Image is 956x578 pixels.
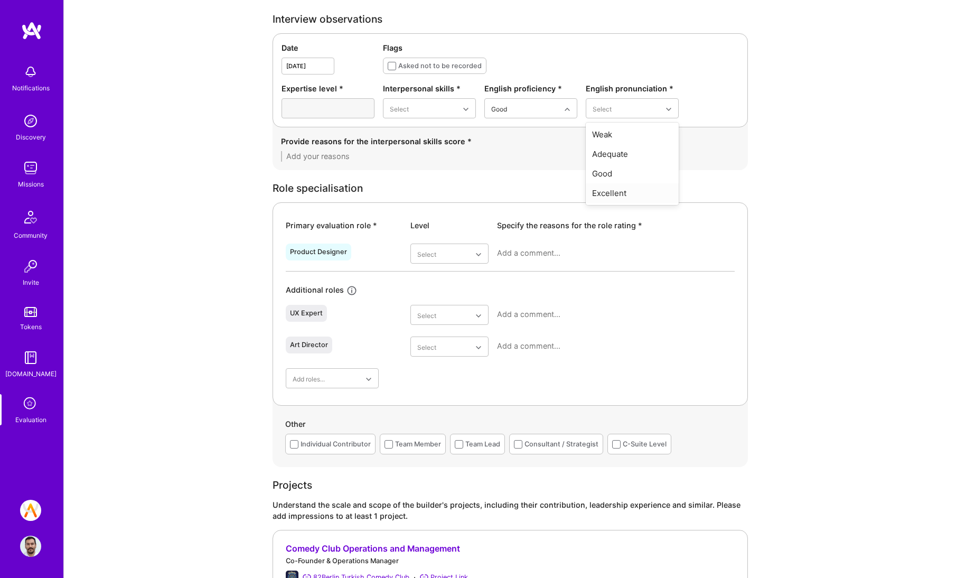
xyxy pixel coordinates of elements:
div: Missions [18,179,44,190]
div: Expertise level * [282,83,374,94]
div: UX Expert [290,309,323,318]
div: Good [491,103,507,114]
div: Art Director [290,341,328,349]
div: Level [410,220,489,231]
div: Co-Founder & Operations Manager [286,555,735,566]
div: Product Designer [290,248,347,256]
div: Select [417,310,436,321]
div: Add roles... [293,373,325,384]
i: icon Info [346,285,358,297]
img: logo [21,21,42,40]
div: Tokens [20,321,42,332]
div: Provide reasons for the interpersonal skills score * [281,136,739,147]
div: Individual Contributor [301,439,371,450]
div: Understand the scale and scope of the builder's projects, including their contribution, leadershi... [273,499,748,521]
div: Team Member [395,439,441,450]
div: English proficiency * [484,83,577,94]
img: Community [18,204,43,230]
i: icon Chevron [366,377,371,382]
div: Good [586,164,679,183]
i: icon Chevron [565,107,570,112]
i: icon Chevron [476,313,481,319]
div: Weak [586,125,679,144]
img: guide book [20,347,41,368]
div: Consultant / Strategist [524,439,598,450]
div: Invite [23,277,39,288]
i: icon Chevron [666,107,671,112]
div: Interpersonal skills * [383,83,476,94]
div: Select [390,103,409,114]
img: tokens [24,307,37,317]
div: English pronunciation * [586,83,679,94]
i: icon Chevron [476,252,481,257]
div: Other [285,418,735,434]
i: icon SelectionTeam [21,394,41,414]
div: Select [593,103,612,114]
img: Invite [20,256,41,277]
div: Discovery [16,132,46,143]
i: icon Chevron [463,107,468,112]
div: Asked not to be recorded [398,60,482,71]
div: Community [14,230,48,241]
div: Team Lead [465,439,500,450]
div: Notifications [12,82,50,94]
a: User Avatar [17,536,44,557]
i: icon Chevron [476,345,481,350]
a: A.Team // Selection Team - help us grow the community! [17,500,44,521]
div: Evaluation [15,414,46,425]
div: Additional roles [286,284,344,296]
img: bell [20,61,41,82]
div: Projects [273,480,748,491]
div: Select [417,341,436,352]
div: Adequate [586,144,679,164]
div: Comedy Club Operations and Management [286,543,735,554]
div: [DOMAIN_NAME] [5,368,57,379]
div: Flags [383,42,739,53]
img: discovery [20,110,41,132]
img: User Avatar [20,536,41,557]
div: Primary evaluation role * [286,220,402,231]
div: C-Suite Level [623,439,667,450]
div: Role specialisation [273,183,748,194]
div: Interview observations [273,14,748,25]
img: A.Team // Selection Team - help us grow the community! [20,500,41,521]
div: Excellent [586,183,679,203]
div: Date [282,42,374,53]
div: Specify the reasons for the role rating * [497,220,735,231]
div: Select [417,248,436,259]
img: teamwork [20,157,41,179]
